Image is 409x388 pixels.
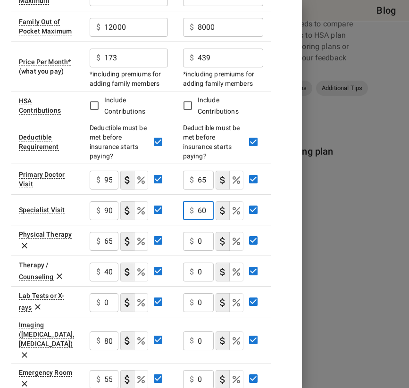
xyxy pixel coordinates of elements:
[135,236,147,247] svg: Select if this service charges coinsurance, a percentage of the medical expense that you pay to y...
[122,174,133,186] svg: Select if this service charges a copay (or copayment), a set dollar amount (e.g. $30) you pay to ...
[190,52,194,64] p: $
[190,22,194,33] p: $
[216,232,230,251] button: copayment
[216,171,230,190] button: copayment
[120,232,148,251] div: cost type
[134,201,148,220] button: coinsurance
[120,263,134,281] button: copayment
[216,263,243,281] div: cost type
[135,335,147,347] svg: Select if this service charges coinsurance, a percentage of the medical expense that you pay to y...
[216,201,243,220] div: cost type
[19,97,61,115] div: Leave the checkbox empty if you don't what an HSA (Health Savings Account) is. If the insurance p...
[135,174,147,186] svg: Select if this service charges coinsurance, a percentage of the medical expense that you pay to y...
[190,205,194,216] p: $
[82,41,175,91] td: *including premiums for adding family members
[134,232,148,251] button: coinsurance
[231,236,242,247] svg: Select if this service charges coinsurance, a percentage of the medical expense that you pay to y...
[229,263,243,281] button: coinsurance
[134,263,148,281] button: coinsurance
[120,331,134,350] button: copayment
[217,174,228,186] svg: Select if this service charges a copay (or copayment), a set dollar amount (e.g. $30) you pay to ...
[104,96,145,115] span: Include Contributions
[217,205,228,216] svg: Select if this service charges a copay (or copayment), a set dollar amount (e.g. $30) you pay to ...
[216,293,243,312] div: cost type
[19,369,72,377] div: Emergency Room
[135,297,147,308] svg: Select if this service charges coinsurance, a percentage of the medical expense that you pay to y...
[216,293,230,312] button: copayment
[120,293,134,312] button: copayment
[229,331,243,350] button: coinsurance
[231,266,242,278] svg: Select if this service charges coinsurance, a percentage of the medical expense that you pay to y...
[231,335,242,347] svg: Select if this service charges coinsurance, a percentage of the medical expense that you pay to y...
[135,374,147,385] svg: Select if this service charges coinsurance, a percentage of the medical expense that you pay to y...
[216,171,243,190] div: cost type
[122,335,133,347] svg: Select if this service charges a copay (or copayment), a set dollar amount (e.g. $30) you pay to ...
[198,96,239,115] span: Include Contributions
[183,123,243,161] div: Deductible must be met before insurance starts paying?
[96,266,100,278] p: $
[175,41,271,91] td: *including premiums for adding family members
[122,266,133,278] svg: Select if this service charges a copay (or copayment), a set dollar amount (e.g. $30) you pay to ...
[216,263,230,281] button: copayment
[231,205,242,216] svg: Select if this service charges coinsurance, a percentage of the medical expense that you pay to y...
[19,18,72,35] div: Similar to Out of Pocket Maximum, but applies to your whole family. This is the maximum amount of...
[229,201,243,220] button: coinsurance
[19,206,65,214] div: Sometimes called 'Specialist' or 'Specialist Office Visit'. This is a visit to a doctor with a sp...
[231,297,242,308] svg: Select if this service charges coinsurance, a percentage of the medical expense that you pay to y...
[217,374,228,385] svg: Select if this service charges a copay (or copayment), a set dollar amount (e.g. $30) you pay to ...
[229,293,243,312] button: coinsurance
[231,174,242,186] svg: Select if this service charges coinsurance, a percentage of the medical expense that you pay to y...
[120,171,148,190] div: cost type
[217,266,228,278] svg: Select if this service charges a copay (or copayment), a set dollar amount (e.g. $30) you pay to ...
[96,205,100,216] p: $
[120,201,134,220] button: copayment
[190,236,194,247] p: $
[229,232,243,251] button: coinsurance
[120,263,148,281] div: cost type
[19,171,65,188] div: Visit to your primary doctor for general care (also known as a Primary Care Provider, Primary Car...
[120,293,148,312] div: cost type
[96,52,100,64] p: $
[190,335,194,347] p: $
[217,236,228,247] svg: Select if this service charges a copay (or copayment), a set dollar amount (e.g. $30) you pay to ...
[122,205,133,216] svg: Select if this service charges a copay (or copayment), a set dollar amount (e.g. $30) you pay to ...
[96,297,100,308] p: $
[135,266,147,278] svg: Select if this service charges coinsurance, a percentage of the medical expense that you pay to y...
[120,331,148,350] div: cost type
[96,374,100,385] p: $
[190,374,194,385] p: $
[19,231,72,239] div: Physical Therapy
[19,261,54,281] div: A behavioral health therapy session.
[19,58,71,66] div: Sometimes called 'plan cost'. The portion of the plan premium that comes out of your wallet each ...
[120,201,148,220] div: cost type
[122,374,133,385] svg: Select if this service charges a copay (or copayment), a set dollar amount (e.g. $30) you pay to ...
[216,331,243,350] div: cost type
[19,133,59,151] div: This option will be 'Yes' for most plans. If your plan details say something to the effect of 'de...
[190,266,194,278] p: $
[229,171,243,190] button: coinsurance
[135,205,147,216] svg: Select if this service charges coinsurance, a percentage of the medical expense that you pay to y...
[216,201,230,220] button: copayment
[19,292,64,312] div: Lab Tests or X-rays
[134,293,148,312] button: coinsurance
[120,232,134,251] button: copayment
[216,331,230,350] button: copayment
[90,123,148,161] div: Deductible must be met before insurance starts paying?
[11,41,82,91] td: (what you pay)
[134,171,148,190] button: coinsurance
[19,321,74,348] div: Imaging (MRI, PET, CT)
[122,236,133,247] svg: Select if this service charges a copay (or copayment), a set dollar amount (e.g. $30) you pay to ...
[96,22,100,33] p: $
[122,297,133,308] svg: Select if this service charges a copay (or copayment), a set dollar amount (e.g. $30) you pay to ...
[96,335,100,347] p: $
[96,236,100,247] p: $
[217,335,228,347] svg: Select if this service charges a copay (or copayment), a set dollar amount (e.g. $30) you pay to ...
[231,374,242,385] svg: Select if this service charges coinsurance, a percentage of the medical expense that you pay to y...
[190,174,194,186] p: $
[216,232,243,251] div: cost type
[190,297,194,308] p: $
[134,331,148,350] button: coinsurance
[217,297,228,308] svg: Select if this service charges a copay (or copayment), a set dollar amount (e.g. $30) you pay to ...
[96,174,100,186] p: $
[120,171,134,190] button: copayment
